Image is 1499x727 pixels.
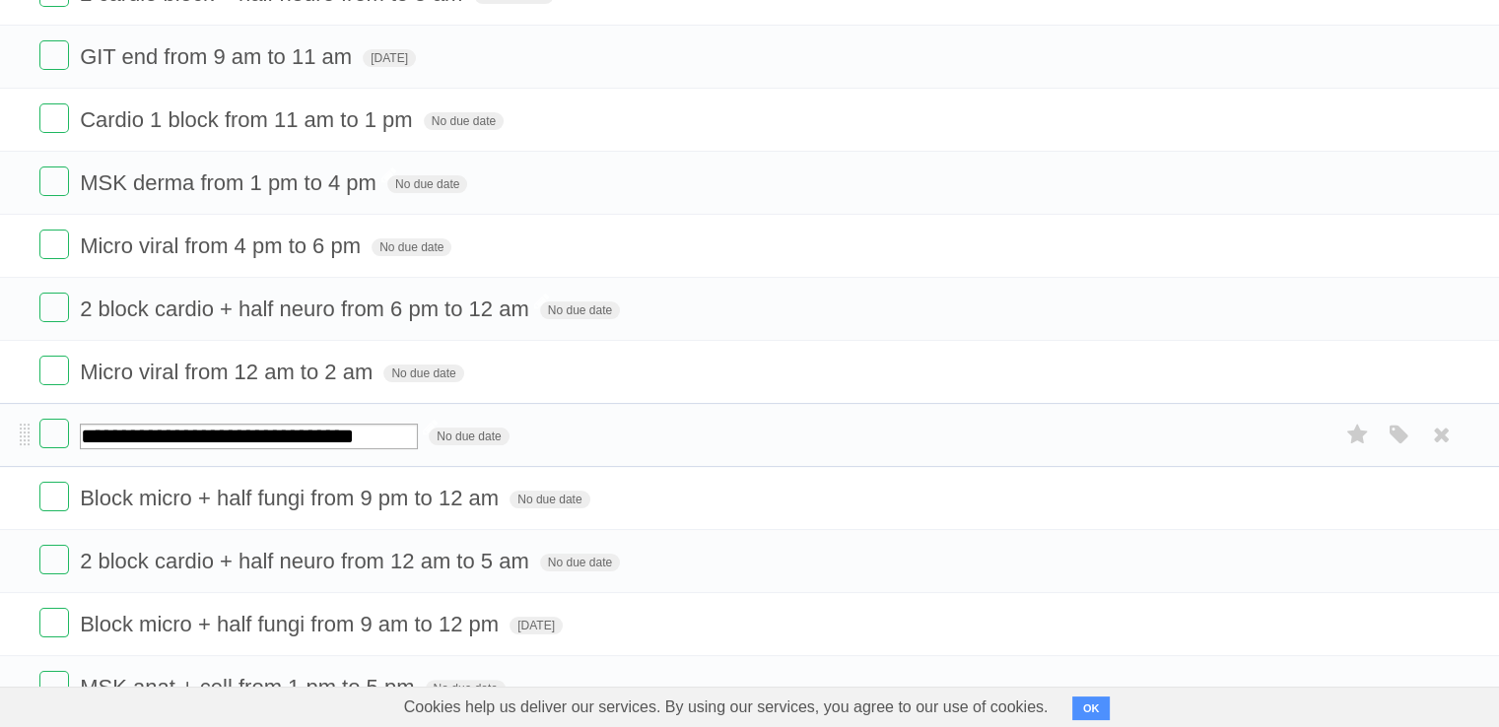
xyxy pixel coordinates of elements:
[80,486,504,510] span: Block micro + half fungi from 9 pm to 12 am
[80,549,534,573] span: 2 block cardio + half neuro from 12 am to 5 am
[372,238,451,256] span: No due date
[80,612,504,636] span: Block micro + half fungi from 9 am to 12 pm
[383,364,463,382] span: No due date
[39,103,69,133] label: Done
[540,554,620,571] span: No due date
[39,419,69,448] label: Done
[510,491,589,508] span: No due date
[1072,696,1111,720] button: OK
[39,166,69,196] label: Done
[80,233,366,258] span: Micro viral from 4 pm to 6 pm
[39,40,69,70] label: Done
[363,49,416,67] span: [DATE]
[1339,419,1377,451] label: Star task
[80,107,417,132] span: Cardio 1 block from 11 am to 1 pm
[80,675,419,699] span: MSK anat + cell from 1 pm to 5 pm
[424,112,504,130] span: No due date
[387,175,467,193] span: No due date
[39,230,69,259] label: Done
[39,671,69,700] label: Done
[39,608,69,637] label: Done
[80,297,534,321] span: 2 block cardio + half neuro from 6 pm to 12 am
[39,545,69,574] label: Done
[510,617,563,634] span: [DATE]
[39,482,69,511] label: Done
[39,293,69,322] label: Done
[80,44,357,69] span: GIT end from 9 am to 11 am
[426,680,506,697] span: No due date
[80,360,377,384] span: Micro viral from 12 am to 2 am
[429,428,509,445] span: No due date
[540,301,620,319] span: No due date
[39,356,69,385] label: Done
[80,170,381,195] span: MSK derma from 1 pm to 4 pm
[384,688,1068,727] span: Cookies help us deliver our services. By using our services, you agree to our use of cookies.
